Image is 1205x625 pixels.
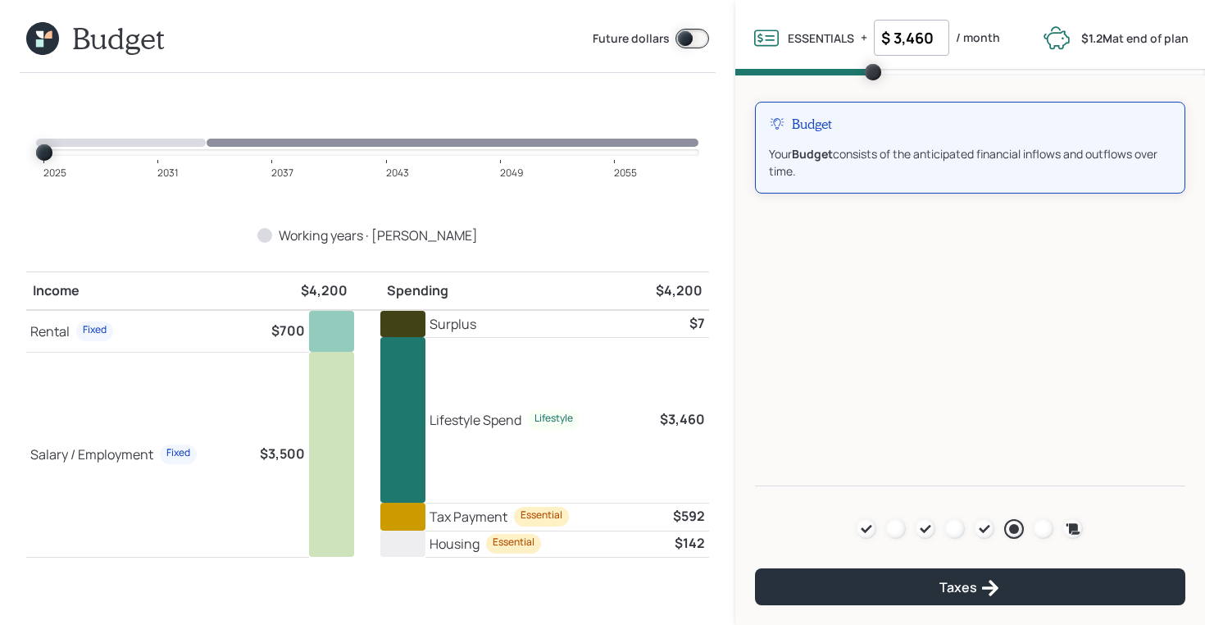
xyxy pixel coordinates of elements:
p: 2037 [271,166,293,180]
p: 2031 [157,166,179,180]
button: Taxes [755,568,1185,605]
label: ESSENTIALS [788,30,854,46]
div: Your consists of the anticipated financial inflows and outflows over time. [769,145,1171,180]
div: Essential [493,536,534,550]
h5: $142 [675,536,705,551]
p: 2049 [500,166,523,180]
div: Fixed [166,446,190,460]
h5: $700 [271,323,305,339]
label: Future dollars [593,30,670,48]
div: Housing [430,534,480,554]
div: Rental [30,322,70,341]
h5: $4,200 [301,283,348,299]
div: Tax Payment [430,507,507,527]
div: Lifestyle [534,412,573,426]
h1: Budget [72,21,165,56]
div: Fixed [83,323,107,337]
div: Surplus [430,314,476,334]
p: 2055 [614,166,637,180]
p: 2043 [386,166,409,180]
b: $1.2M [1081,30,1112,46]
label: / month [956,30,1000,46]
div: Working years · [PERSON_NAME] [279,226,478,245]
h5: Spending [387,283,448,299]
div: Salary / Employment [30,445,153,464]
h5: $3,460 [660,412,705,427]
h5: $7 [689,316,705,331]
div: Taxes [939,578,1000,598]
div: Lifestyle Spend [430,410,521,430]
label: + [861,30,867,46]
div: Essential [521,509,562,522]
p: 2025 [43,166,66,180]
h5: $4,200 [656,283,703,299]
h5: $3,500 [260,446,305,462]
label: at end of plan [1081,30,1189,46]
b: Budget [792,146,833,162]
h5: Income [33,283,80,299]
span: Volume [735,69,1205,75]
h5: $592 [673,509,705,524]
h5: Budget [792,116,832,132]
